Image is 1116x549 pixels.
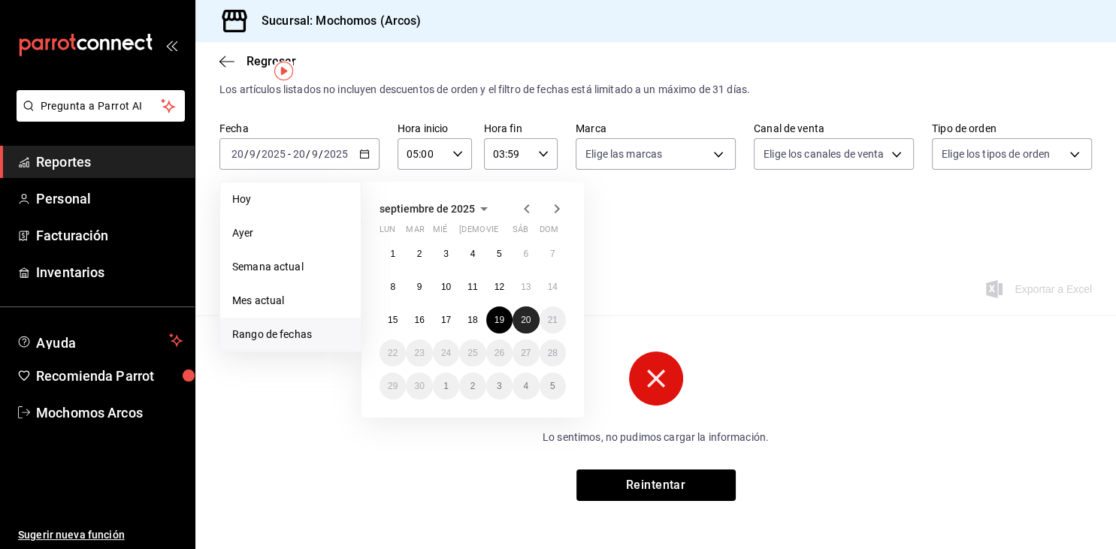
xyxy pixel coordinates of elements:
[494,348,504,358] abbr: 26 de septiembre de 2025
[311,148,319,160] input: --
[406,240,432,267] button: 2 de septiembre de 2025
[274,62,293,80] button: Tooltip marker
[441,315,451,325] abbr: 17 de septiembre de 2025
[244,148,249,160] span: /
[433,225,447,240] abbr: miércoles
[486,306,513,333] button: 19 de septiembre de 2025
[585,146,662,161] span: Elige las marcas
[523,381,528,391] abbr: 4 de octubre de 2025
[406,225,424,240] abbr: martes
[18,527,183,543] span: Sugerir nueva función
[513,225,528,240] abbr: sábado
[433,273,459,300] button: 10 de septiembre de 2025
[467,348,477,358] abbr: 25 de septiembre de 2025
[521,282,531,292] abbr: 13 de septiembre de 2025
[550,249,555,259] abbr: 7 de septiembre de 2025
[390,282,395,292] abbr: 8 de septiembre de 2025
[486,240,513,267] button: 5 de septiembre de 2025
[36,152,183,172] span: Reportes
[521,315,531,325] abbr: 20 de septiembre de 2025
[443,381,449,391] abbr: 1 de octubre de 2025
[36,262,183,282] span: Inventarios
[231,148,244,160] input: --
[380,373,406,400] button: 29 de septiembre de 2025
[459,240,485,267] button: 4 de septiembre de 2025
[380,306,406,333] button: 15 de septiembre de 2025
[380,240,406,267] button: 1 de septiembre de 2025
[443,249,449,259] abbr: 3 de septiembre de 2025
[550,381,555,391] abbr: 5 de octubre de 2025
[459,339,485,367] button: 25 de septiembre de 2025
[486,339,513,367] button: 26 de septiembre de 2025
[470,381,476,391] abbr: 2 de octubre de 2025
[250,12,421,30] h3: Sucursal: Mochomos (Arcos)
[548,282,558,292] abbr: 14 de septiembre de 2025
[433,240,459,267] button: 3 de septiembre de 2025
[467,315,477,325] abbr: 18 de septiembre de 2025
[36,331,163,349] span: Ayuda
[232,192,349,207] span: Hoy
[540,373,566,400] button: 5 de octubre de 2025
[486,373,513,400] button: 3 de octubre de 2025
[513,339,539,367] button: 27 de septiembre de 2025
[398,123,472,134] label: Hora inicio
[484,123,558,134] label: Hora fin
[388,315,398,325] abbr: 15 de septiembre de 2025
[548,348,558,358] abbr: 28 de septiembre de 2025
[494,282,504,292] abbr: 12 de septiembre de 2025
[459,273,485,300] button: 11 de septiembre de 2025
[388,381,398,391] abbr: 29 de septiembre de 2025
[576,123,736,134] label: Marca
[414,315,424,325] abbr: 16 de septiembre de 2025
[540,306,566,333] button: 21 de septiembre de 2025
[459,373,485,400] button: 2 de octubre de 2025
[36,225,183,246] span: Facturación
[540,240,566,267] button: 7 de septiembre de 2025
[380,273,406,300] button: 8 de septiembre de 2025
[523,249,528,259] abbr: 6 de septiembre de 2025
[521,348,531,358] abbr: 27 de septiembre de 2025
[513,373,539,400] button: 4 de octubre de 2025
[292,148,306,160] input: --
[540,225,558,240] abbr: domingo
[441,348,451,358] abbr: 24 de septiembre de 2025
[417,249,422,259] abbr: 2 de septiembre de 2025
[36,366,183,386] span: Recomienda Parrot
[414,381,424,391] abbr: 30 de septiembre de 2025
[380,339,406,367] button: 22 de septiembre de 2025
[932,123,1092,134] label: Tipo de orden
[540,273,566,300] button: 14 de septiembre de 2025
[441,282,451,292] abbr: 10 de septiembre de 2025
[764,146,884,161] span: Elige los canales de venta
[406,339,432,367] button: 23 de septiembre de 2025
[380,203,475,215] span: septiembre de 2025
[548,315,558,325] abbr: 21 de septiembre de 2025
[486,225,498,240] abbr: viernes
[459,306,485,333] button: 18 de septiembre de 2025
[17,90,185,122] button: Pregunta a Parrot AI
[754,123,914,134] label: Canal de venta
[433,339,459,367] button: 24 de septiembre de 2025
[36,403,183,423] span: Mochomos Arcos
[576,469,736,501] button: Reintentar
[261,148,286,160] input: ----
[11,109,185,125] a: Pregunta a Parrot AI
[306,148,310,160] span: /
[942,146,1050,161] span: Elige los tipos de orden
[467,282,477,292] abbr: 11 de septiembre de 2025
[513,240,539,267] button: 6 de septiembre de 2025
[433,306,459,333] button: 17 de septiembre de 2025
[219,82,1092,98] div: Los artículos listados no incluyen descuentos de orden y el filtro de fechas está limitado a un m...
[165,39,177,51] button: open_drawer_menu
[497,249,502,259] abbr: 5 de septiembre de 2025
[380,225,395,240] abbr: lunes
[406,306,432,333] button: 16 de septiembre de 2025
[513,306,539,333] button: 20 de septiembre de 2025
[219,123,380,134] label: Fecha
[249,148,256,160] input: --
[219,54,296,68] button: Regresar
[486,273,513,300] button: 12 de septiembre de 2025
[390,249,395,259] abbr: 1 de septiembre de 2025
[288,148,291,160] span: -
[232,327,349,342] span: Rango de fechas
